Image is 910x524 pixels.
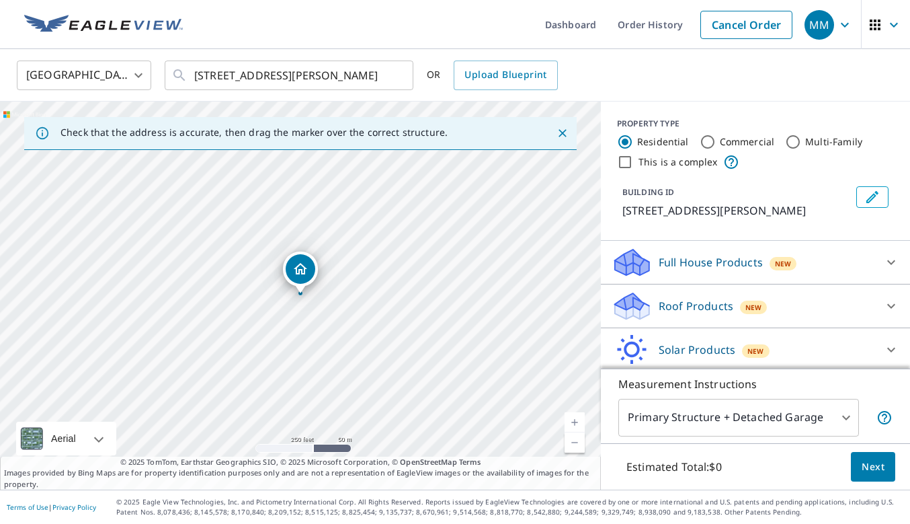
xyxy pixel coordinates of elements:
[616,452,733,482] p: Estimated Total: $0
[612,290,899,322] div: Roof ProductsNew
[612,334,899,366] div: Solar ProductsNew
[659,298,733,314] p: Roof Products
[638,155,718,169] label: This is a complex
[194,57,386,94] input: Search by address or latitude-longitude
[856,186,888,208] button: Edit building 1
[16,422,116,455] div: Aerial
[617,118,894,130] div: PROPERTY TYPE
[612,246,899,278] div: Full House ProductsNew
[554,124,571,142] button: Close
[565,433,585,453] a: Current Level 17, Zoom Out
[400,457,456,467] a: OpenStreetMap
[283,252,318,293] div: Dropped pin, building 1, Residential property, 57 Lockwood Ave Old Greenwich, CT 06870
[745,302,761,313] span: New
[618,399,859,437] div: Primary Structure + Detached Garage
[47,422,80,455] div: Aerial
[464,67,546,83] span: Upload Blueprint
[775,258,791,269] span: New
[805,135,862,149] label: Multi-Family
[747,346,763,357] span: New
[659,342,735,358] p: Solar Products
[454,61,557,90] a: Upload Blueprint
[116,497,903,517] p: © 2025 Eagle View Technologies, Inc. and Pictometry International Corp. All Rights Reserved. Repo...
[804,10,834,40] div: MM
[52,502,96,512] a: Privacy Policy
[618,376,893,392] p: Measurement Instructions
[622,186,674,198] p: BUILDING ID
[24,15,183,35] img: EV Logo
[637,135,689,149] label: Residential
[565,412,585,433] a: Current Level 17, Zoom In
[120,457,481,468] span: © 2025 TomTom, Earthstar Geographics SIO, © 2025 Microsoft Corporation, ©
[7,502,48,512] a: Terms of Use
[17,57,151,94] div: [GEOGRAPHIC_DATA]
[659,254,763,270] p: Full House Products
[700,11,792,39] a: Cancel Order
[622,202,851,219] p: [STREET_ADDRESS][PERSON_NAME]
[720,135,775,149] label: Commercial
[7,503,96,511] p: |
[60,126,448,139] p: Check that the address is accurate, then drag the marker over the correct structure.
[851,452,895,482] button: Next
[876,410,893,426] span: Your report will include the primary structure and a detached garage if one exists.
[459,457,481,467] a: Terms
[862,459,884,476] span: Next
[427,61,558,90] div: OR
